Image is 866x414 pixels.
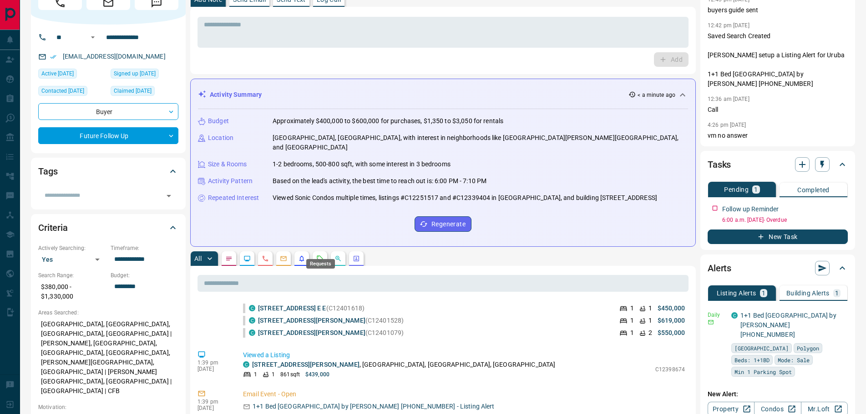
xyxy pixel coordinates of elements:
p: 1-2 bedrooms, 500-800 sqft, with some interest in 3 bedrooms [273,160,451,169]
p: Actively Searching: [38,244,106,252]
p: Location [208,133,233,143]
a: 1+1 Bed [GEOGRAPHIC_DATA] by [PERSON_NAME] [PHONE_NUMBER] [740,312,836,338]
span: Mode: Sale [778,355,810,364]
svg: Lead Browsing Activity [243,255,251,262]
p: 1:39 pm [198,399,229,405]
p: Repeated Interest [208,193,259,203]
p: 861 sqft [280,370,300,379]
p: Budget [208,116,229,126]
a: [EMAIL_ADDRESS][DOMAIN_NAME] [63,53,166,60]
svg: Opportunities [334,255,342,262]
p: Timeframe: [111,244,178,252]
span: Beds: 1+1BD [734,355,770,364]
p: 1 [272,370,275,379]
p: Pending [724,186,749,193]
p: Completed [797,187,830,193]
p: Follow up Reminder [722,205,779,214]
p: Viewed Sonic Condos multiple times, listings #C12251517 and #C12339404 in [GEOGRAPHIC_DATA], and ... [273,193,657,203]
p: Budget: [111,271,178,279]
p: Listing Alerts [717,290,756,296]
a: [STREET_ADDRESS][PERSON_NAME] [252,361,360,368]
span: Min 1 Parking Spot [734,367,792,376]
h2: Criteria [38,220,68,235]
svg: Notes [225,255,233,262]
p: Saved Search Created [PERSON_NAME] setup a Listing Alert for Uruba 1+1 Bed [GEOGRAPHIC_DATA] by [... [708,31,848,89]
p: Viewed a Listing [243,350,685,360]
svg: Emails [280,255,287,262]
svg: Listing Alerts [298,255,305,262]
p: [DATE] [198,366,229,372]
p: 1 [630,304,634,313]
div: Yes [38,252,106,267]
p: 6:00 a.m. [DATE] - Overdue [722,216,848,224]
div: Sat Sep 06 2025 [38,86,106,99]
div: condos.ca [249,329,255,336]
div: Sat Sep 06 2025 [111,86,178,99]
p: All [194,255,202,262]
p: < a minute ago [638,91,675,99]
p: C12398674 [655,365,685,374]
div: Alerts [708,257,848,279]
div: Requests [306,259,335,269]
p: 1 [762,290,765,296]
svg: Email [708,319,714,325]
h2: Tasks [708,157,731,172]
span: Claimed [DATE] [114,86,152,95]
p: (C12401079) [258,328,404,338]
div: Tags [38,160,178,182]
div: condos.ca [249,317,255,324]
h2: Tags [38,164,57,179]
p: Call [708,105,848,115]
span: [GEOGRAPHIC_DATA] [734,344,789,353]
div: Tasks [708,154,848,175]
p: Activity Pattern [208,176,253,186]
p: 12:42 pm [DATE] [708,22,750,29]
p: [GEOGRAPHIC_DATA], [GEOGRAPHIC_DATA], [GEOGRAPHIC_DATA], [GEOGRAPHIC_DATA] | [PERSON_NAME], [GEOG... [38,317,178,399]
p: New Alert: [708,389,848,399]
h2: Alerts [708,261,731,275]
p: $550,000 [658,328,685,338]
svg: Email Verified [50,54,56,60]
p: Size & Rooms [208,160,247,169]
p: Search Range: [38,271,106,279]
p: 1 [754,186,758,193]
p: 1 [630,328,634,338]
p: buyers guide sent [708,5,848,15]
span: Contacted [DATE] [41,86,84,95]
p: $380,000 - $1,330,000 [38,279,106,304]
a: [STREET_ADDRESS] E E [258,304,326,312]
p: Building Alerts [786,290,830,296]
p: $619,000 [658,316,685,325]
p: 1 [835,290,839,296]
button: Open [162,190,175,202]
span: Polygon [797,344,819,353]
div: Activity Summary< a minute ago [198,86,688,103]
p: Approximately $400,000 to $600,000 for purchases, $1,350 to $3,050 for rentals [273,116,503,126]
p: $439,000 [305,370,329,379]
p: vm no answer [708,131,848,140]
p: [GEOGRAPHIC_DATA], [GEOGRAPHIC_DATA], with interest in neighborhoods like [GEOGRAPHIC_DATA][PERSO... [273,133,688,152]
svg: Agent Actions [353,255,360,262]
p: 1 [648,304,652,313]
p: Daily [708,311,726,319]
a: [STREET_ADDRESS][PERSON_NAME] [258,317,365,324]
p: 4:26 pm [DATE] [708,122,746,128]
div: condos.ca [243,361,249,368]
div: condos.ca [731,312,738,319]
a: [STREET_ADDRESS][PERSON_NAME] [258,329,365,336]
p: Motivation: [38,403,178,411]
div: Future Follow Up [38,127,178,144]
div: condos.ca [249,305,255,311]
div: Sat Sep 13 2025 [38,69,106,81]
p: $450,000 [658,304,685,313]
p: 1 [254,370,257,379]
p: , [GEOGRAPHIC_DATA], [GEOGRAPHIC_DATA], [GEOGRAPHIC_DATA] [252,360,555,369]
div: Mon Apr 21 2025 [111,69,178,81]
p: (C12401618) [258,304,365,313]
span: Signed up [DATE] [114,69,156,78]
div: Criteria [38,217,178,239]
button: Regenerate [415,216,471,232]
p: 1 [648,316,652,325]
p: 12:36 am [DATE] [708,96,750,102]
svg: Calls [262,255,269,262]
